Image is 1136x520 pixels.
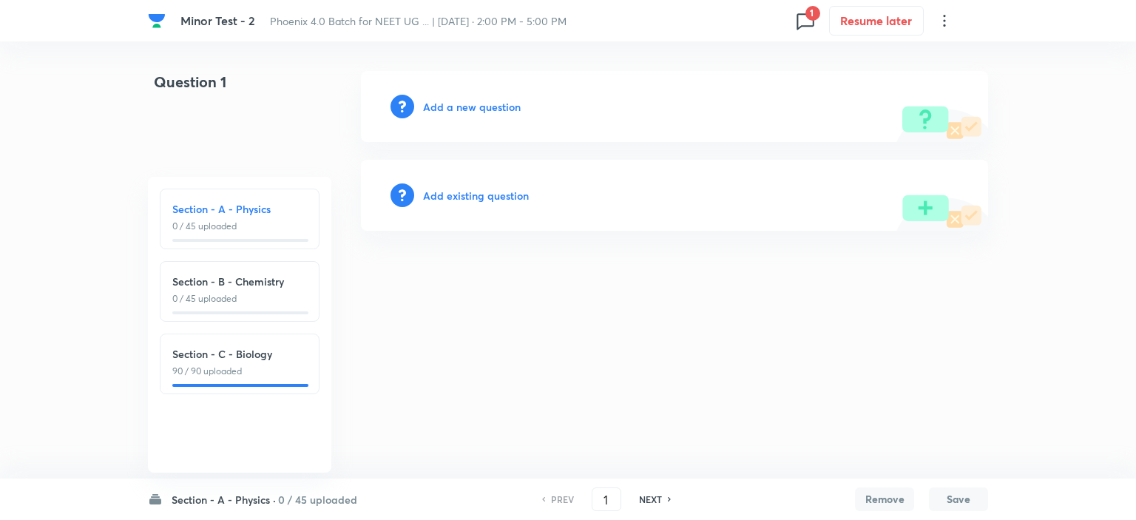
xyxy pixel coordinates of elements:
[172,346,307,362] h6: Section - C - Biology
[180,13,255,28] span: Minor Test - 2
[148,12,169,30] a: Company Logo
[278,492,357,507] h6: 0 / 45 uploaded
[172,492,276,507] h6: Section - A - Physics ·
[172,365,307,378] p: 90 / 90 uploaded
[172,220,307,233] p: 0 / 45 uploaded
[148,12,166,30] img: Company Logo
[148,71,314,105] h4: Question 1
[805,6,820,21] span: 1
[829,6,924,36] button: Resume later
[172,292,307,305] p: 0 / 45 uploaded
[929,487,988,511] button: Save
[270,14,567,28] span: Phoenix 4.0 Batch for NEET UG ... | [DATE] · 2:00 PM - 5:00 PM
[423,99,521,115] h6: Add a new question
[855,487,914,511] button: Remove
[423,188,529,203] h6: Add existing question
[172,201,307,217] h6: Section - A - Physics
[551,493,574,506] h6: PREV
[639,493,662,506] h6: NEXT
[172,274,307,289] h6: Section - B - Chemistry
